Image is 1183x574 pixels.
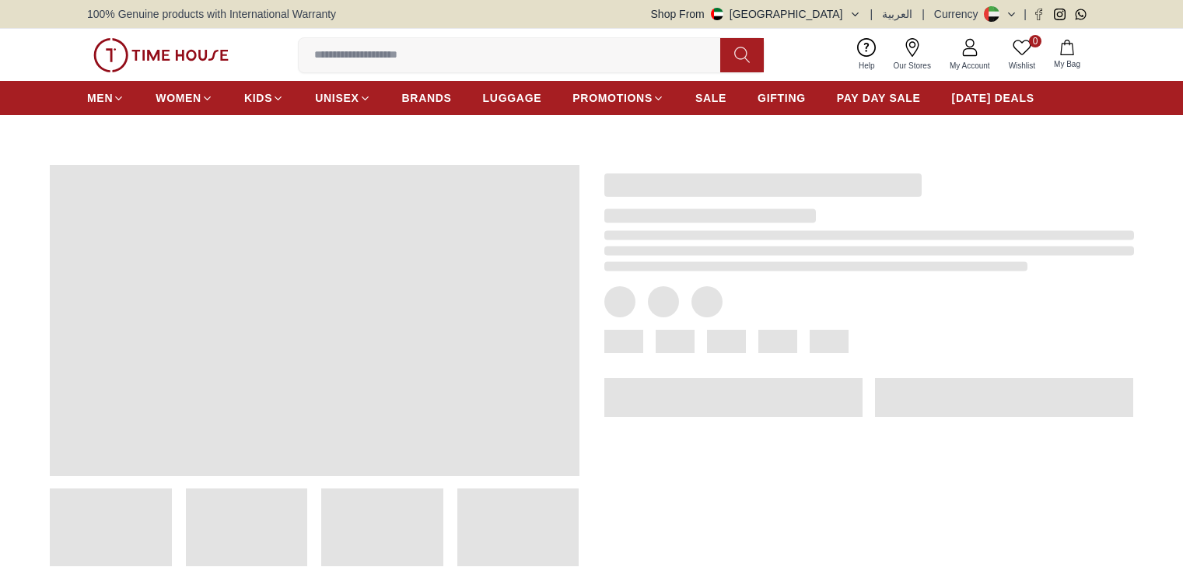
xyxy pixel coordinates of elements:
a: MEN [87,84,124,112]
span: SALE [695,90,726,106]
button: My Bag [1045,37,1090,73]
span: UNISEX [315,90,359,106]
img: United Arab Emirates [711,8,723,20]
a: Instagram [1054,9,1066,20]
span: My Bag [1048,58,1087,70]
button: العربية [882,6,912,22]
span: Our Stores [887,60,937,72]
span: PROMOTIONS [572,90,653,106]
span: [DATE] DEALS [952,90,1034,106]
a: PROMOTIONS [572,84,664,112]
img: ... [93,38,229,72]
span: KIDS [244,90,272,106]
span: | [922,6,925,22]
a: UNISEX [315,84,370,112]
div: Currency [934,6,985,22]
span: Help [852,60,881,72]
span: 100% Genuine products with International Warranty [87,6,336,22]
span: Wishlist [1003,60,1041,72]
a: Facebook [1033,9,1045,20]
span: PAY DAY SALE [837,90,921,106]
a: KIDS [244,84,284,112]
span: | [870,6,873,22]
a: WOMEN [156,84,213,112]
a: BRANDS [402,84,452,112]
span: GIFTING [758,90,806,106]
a: LUGGAGE [483,84,542,112]
span: My Account [943,60,996,72]
span: MEN [87,90,113,106]
a: Help [849,35,884,75]
button: Shop From[GEOGRAPHIC_DATA] [651,6,861,22]
span: 0 [1029,35,1041,47]
span: LUGGAGE [483,90,542,106]
a: Whatsapp [1075,9,1087,20]
a: SALE [695,84,726,112]
span: | [1024,6,1027,22]
a: PAY DAY SALE [837,84,921,112]
span: WOMEN [156,90,201,106]
a: 0Wishlist [999,35,1045,75]
a: Our Stores [884,35,940,75]
a: [DATE] DEALS [952,84,1034,112]
a: GIFTING [758,84,806,112]
span: BRANDS [402,90,452,106]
